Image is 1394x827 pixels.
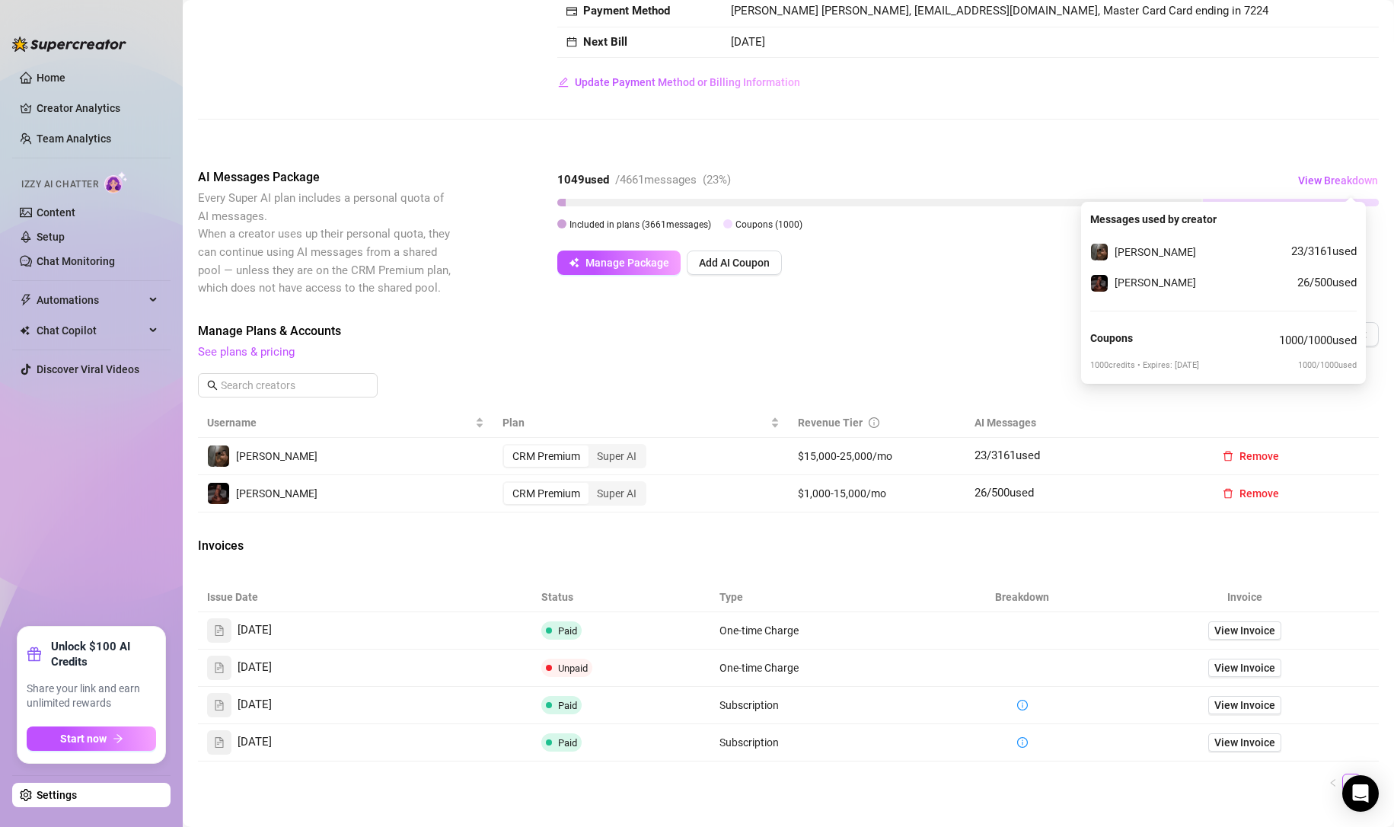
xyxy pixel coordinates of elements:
[699,257,770,269] span: Add AI Coupon
[27,726,156,751] button: Start nowarrow-right
[37,231,65,243] a: Setup
[1297,168,1379,193] button: View Breakdown
[1214,697,1275,714] span: View Invoice
[502,444,646,468] div: segmented control
[1091,275,1108,292] img: Maria
[37,363,139,375] a: Discover Viral Videos
[236,450,317,462] span: [PERSON_NAME]
[502,414,767,431] span: Plan
[27,647,42,662] span: gift
[51,639,156,669] strong: Unlock $100 AI Credits
[20,294,32,306] span: thunderbolt
[1208,659,1281,677] a: View Invoice
[975,449,1040,462] span: 23 / 3161 used
[710,583,933,612] th: Type
[566,6,577,17] span: credit-card
[198,537,454,555] span: Invoices
[789,438,966,475] td: $15,000-25,000/mo
[719,699,779,711] span: Subscription
[1223,488,1233,499] span: delete
[214,663,225,673] span: file-text
[37,96,158,120] a: Creator Analytics
[575,76,800,88] span: Update Payment Method or Billing Information
[1223,451,1233,461] span: delete
[798,417,863,429] span: Revenue Tier
[1297,274,1357,292] span: 26 / 500 used
[1361,774,1379,792] button: right
[37,288,145,312] span: Automations
[735,219,802,230] span: Coupons ( 1000 )
[238,621,272,640] span: [DATE]
[1017,737,1028,748] span: info-circle
[869,417,879,428] span: info-circle
[198,191,451,295] span: Every Super AI plan includes a personal quota of AI messages. When a creator uses up their person...
[1298,174,1378,187] span: View Breakdown
[1090,359,1199,372] span: 1000 credits • Expires: [DATE]
[1239,487,1279,500] span: Remove
[37,72,65,84] a: Home
[731,4,1268,18] span: [PERSON_NAME] [PERSON_NAME], [EMAIL_ADDRESS][DOMAIN_NAME], Master Card Card ending in 7224
[1211,444,1291,468] button: Remove
[214,737,225,748] span: file-text
[1342,774,1361,792] li: 1
[965,408,1201,438] th: AI Messages
[569,219,711,230] span: Included in plans ( 3661 messages)
[207,414,472,431] span: Username
[1324,774,1342,792] li: Previous Page
[1090,332,1133,344] strong: Coupons
[37,318,145,343] span: Chat Copilot
[104,171,128,193] img: AI Chatter
[557,173,609,187] strong: 1049 used
[1115,276,1196,289] span: [PERSON_NAME]
[1214,622,1275,639] span: View Invoice
[583,35,627,49] strong: Next Bill
[37,255,115,267] a: Chat Monitoring
[214,625,225,636] span: file-text
[502,481,646,506] div: segmented control
[198,408,493,438] th: Username
[532,583,710,612] th: Status
[1324,774,1342,792] button: left
[20,325,30,336] img: Chat Copilot
[589,483,645,504] div: Super AI
[1208,621,1281,640] a: View Invoice
[236,487,317,500] span: [PERSON_NAME]
[493,408,789,438] th: Plan
[1214,659,1275,676] span: View Invoice
[585,257,669,269] span: Manage Package
[21,177,98,192] span: Izzy AI Chatter
[208,445,229,467] img: Edgar
[558,737,577,749] span: Paid
[207,380,218,391] span: search
[1291,243,1357,261] span: 23 / 3161 used
[221,377,356,394] input: Search creators
[208,483,229,504] img: Maria
[558,663,588,674] span: Unpaid
[1342,775,1379,812] div: Open Intercom Messenger
[1214,734,1275,751] span: View Invoice
[37,789,77,801] a: Settings
[1239,450,1279,462] span: Remove
[113,733,123,744] span: arrow-right
[1361,774,1379,792] li: Next Page
[1208,733,1281,752] a: View Invoice
[1211,481,1291,506] button: Remove
[1112,583,1379,612] th: Invoice
[198,345,295,359] a: See plans & pricing
[615,173,697,187] span: / 4661 messages
[27,682,156,711] span: Share your link and earn unlimited rewards
[1329,778,1338,787] span: left
[1091,244,1108,260] img: Edgar
[504,445,589,467] div: CRM Premium
[12,37,126,52] img: logo-BBDzfeDw.svg
[557,70,801,94] button: Update Payment Method or Billing Information
[214,700,225,710] span: file-text
[789,475,966,512] td: $1,000-15,000/mo
[1017,700,1028,710] span: info-circle
[933,583,1112,612] th: Breakdown
[566,37,577,47] span: calendar
[719,662,799,674] span: One-time Charge
[687,251,782,275] button: Add AI Coupon
[198,168,454,187] span: AI Messages Package
[60,733,107,745] span: Start now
